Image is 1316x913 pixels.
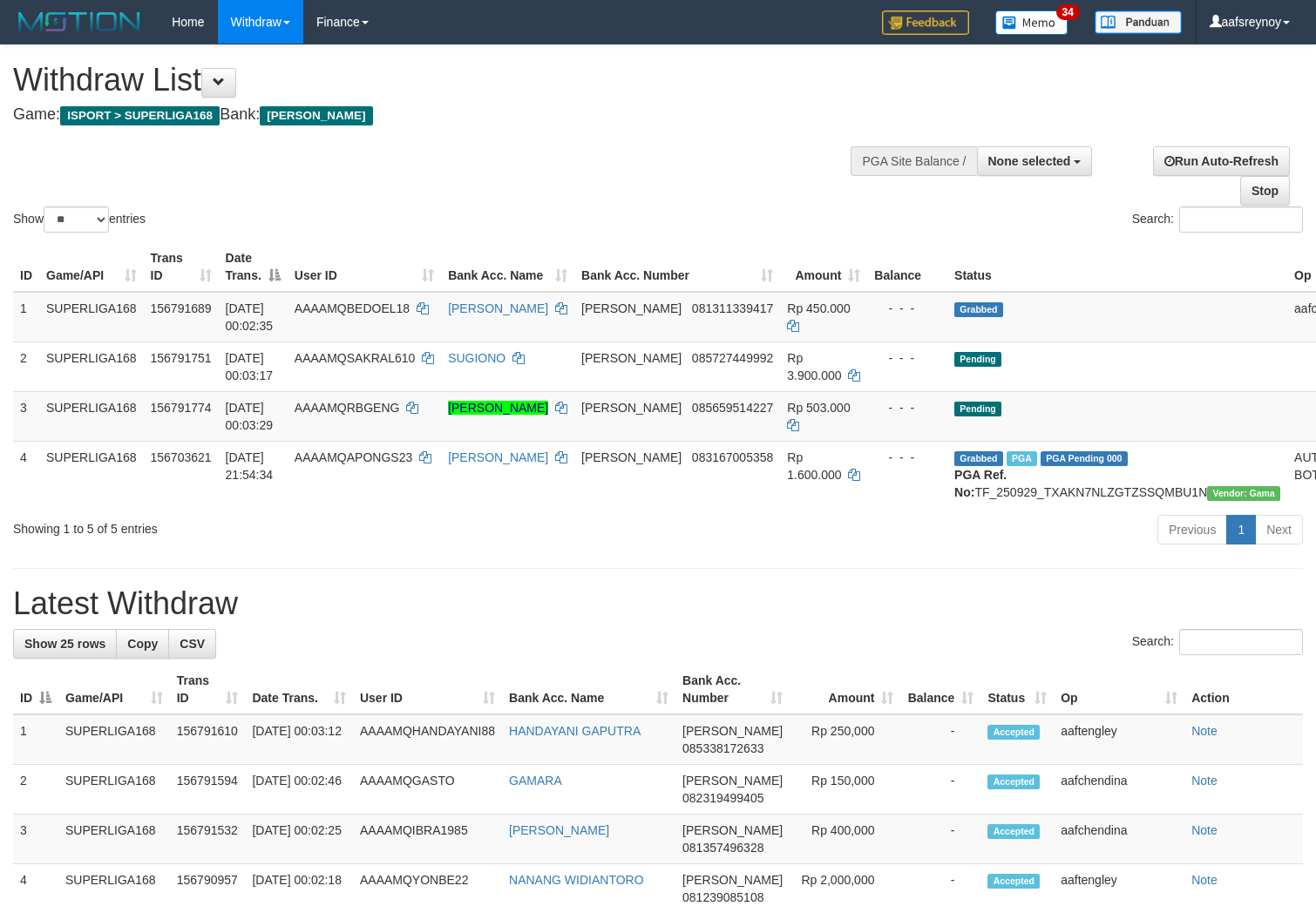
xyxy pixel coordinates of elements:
[874,449,940,466] div: - - -
[1184,665,1303,714] th: Action
[13,106,860,124] h4: Game: Bank:
[58,765,170,815] td: SUPERLIGA168
[226,351,274,382] span: [DATE] 00:03:17
[1132,206,1303,233] label: Search:
[790,714,900,765] td: Rp 250,000
[1054,665,1184,714] th: Op: activate to sort column ascending
[13,586,1303,621] h1: Latest Withdraw
[682,841,763,855] span: Copy 081357496328 to clipboard
[995,10,1068,35] img: Button%20Memo.svg
[13,292,39,342] td: 1
[39,292,144,342] td: SUPERLIGA168
[226,301,274,333] span: [DATE] 00:02:35
[180,637,205,651] span: CSV
[780,242,867,292] th: Amount: activate to sort column ascending
[168,629,216,659] a: CSV
[682,791,763,805] span: Copy 082319499405 to clipboard
[682,823,783,837] span: [PERSON_NAME]
[867,242,947,292] th: Balance
[151,351,212,365] span: 156791751
[1207,486,1280,501] span: Vendor URL: https://trx31.1velocity.biz
[245,714,352,765] td: [DATE] 00:03:12
[245,765,352,815] td: [DATE] 00:02:46
[295,351,416,365] span: AAAAMQSAKRAL610
[787,450,841,482] span: Rp 1.600.000
[295,301,410,315] span: AAAAMQBEDOEL18
[13,391,39,441] td: 3
[675,665,790,714] th: Bank Acc. Number: activate to sort column ascending
[58,665,170,714] th: Game/API: activate to sort column ascending
[170,714,246,765] td: 156791610
[954,402,1001,416] span: Pending
[1240,176,1290,206] a: Stop
[682,774,783,788] span: [PERSON_NAME]
[692,301,773,315] span: Copy 081311339417 to clipboard
[574,242,780,292] th: Bank Acc. Number: activate to sort column ascending
[39,342,144,391] td: SUPERLIGA168
[170,815,246,864] td: 156791532
[954,302,1003,317] span: Grabbed
[987,725,1040,740] span: Accepted
[353,665,502,714] th: User ID: activate to sort column ascending
[874,399,940,416] div: - - -
[682,724,783,738] span: [PERSON_NAME]
[509,774,562,788] a: GAMARA
[226,450,274,482] span: [DATE] 21:54:34
[13,629,117,659] a: Show 25 rows
[874,300,940,317] div: - - -
[947,242,1287,292] th: Status
[245,815,352,864] td: [DATE] 00:02:25
[226,401,274,432] span: [DATE] 00:03:29
[127,637,158,651] span: Copy
[692,351,773,365] span: Copy 085727449992 to clipboard
[13,714,58,765] td: 1
[1095,10,1182,34] img: panduan.png
[353,714,502,765] td: AAAAMQHANDAYANI88
[787,351,841,382] span: Rp 3.900.000
[787,401,850,415] span: Rp 503.000
[954,451,1003,466] span: Grabbed
[170,665,246,714] th: Trans ID: activate to sort column ascending
[1007,451,1037,466] span: Marked by aafchhiseyha
[509,724,641,738] a: HANDAYANI GAPUTRA
[58,815,170,864] td: SUPERLIGA168
[1179,206,1303,233] input: Search:
[502,665,675,714] th: Bank Acc. Name: activate to sort column ascending
[448,301,548,315] a: [PERSON_NAME]
[295,450,412,464] span: AAAAMQAPONGS23
[987,874,1040,889] span: Accepted
[954,468,1007,499] b: PGA Ref. No:
[790,765,900,815] td: Rp 150,000
[13,242,39,292] th: ID
[1054,765,1184,815] td: aafchendina
[882,10,969,35] img: Feedback.jpg
[353,815,502,864] td: AAAAMQIBRA1985
[1054,714,1184,765] td: aaftengley
[682,873,783,887] span: [PERSON_NAME]
[13,765,58,815] td: 2
[448,401,548,415] a: [PERSON_NAME]
[787,301,850,315] span: Rp 450.000
[692,450,773,464] span: Copy 083167005358 to clipboard
[116,629,169,659] a: Copy
[1041,451,1128,466] span: PGA Pending
[441,242,574,292] th: Bank Acc. Name: activate to sort column ascending
[1179,629,1303,655] input: Search:
[1255,515,1303,544] a: Next
[448,351,505,365] a: SUGIONO
[151,450,212,464] span: 156703621
[682,890,763,904] span: Copy 081239085108 to clipboard
[144,242,219,292] th: Trans ID: activate to sort column ascending
[44,206,109,233] select: Showentries
[219,242,288,292] th: Date Trans.: activate to sort column descending
[353,765,502,815] td: AAAAMQGASTO
[295,401,400,415] span: AAAAMQRBGENG
[1054,815,1184,864] td: aafchendina
[170,765,246,815] td: 156791594
[39,242,144,292] th: Game/API: activate to sort column ascending
[987,824,1040,839] span: Accepted
[1191,724,1218,738] a: Note
[13,513,535,538] div: Showing 1 to 5 of 5 entries
[988,154,1071,168] span: None selected
[1056,4,1080,20] span: 34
